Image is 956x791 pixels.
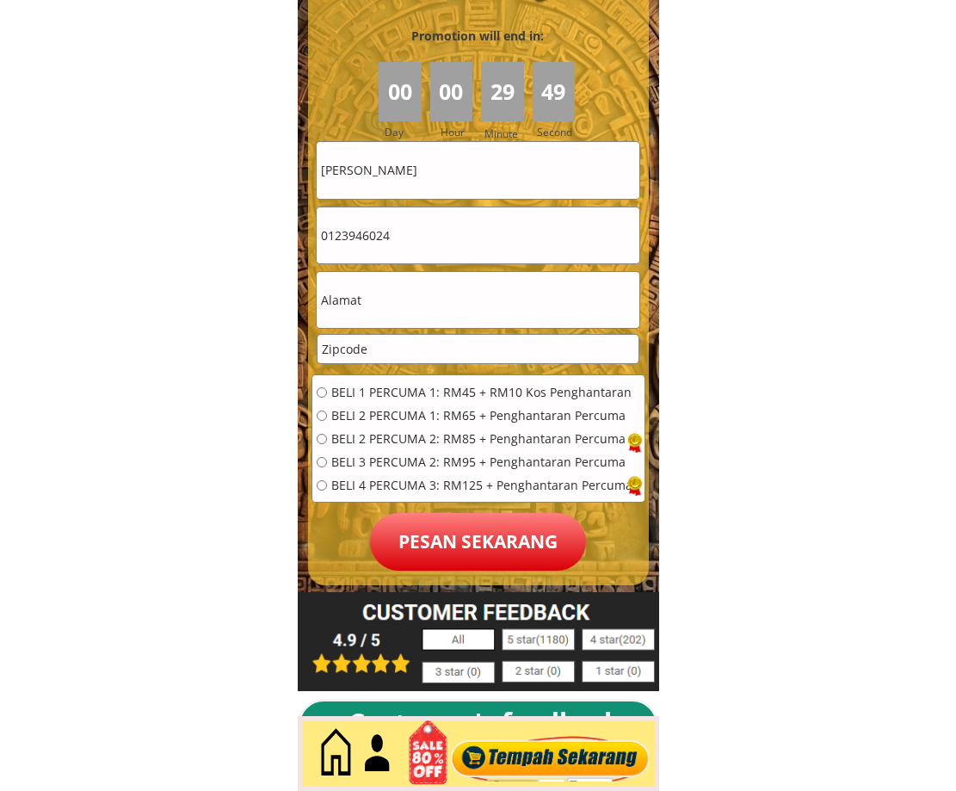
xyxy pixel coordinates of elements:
span: BELI 1 PERCUMA 1: RM45 + RM10 Kos Penghantaran [331,386,632,399]
h3: Minute [484,126,522,142]
div: Customer's feedback [348,701,634,743]
h3: Second [537,124,579,140]
span: BELI 3 PERCUMA 2: RM95 + Penghantaran Percuma [331,456,632,468]
span: BELI 2 PERCUMA 2: RM85 + Penghantaran Percuma [331,433,632,445]
input: Zipcode [318,335,638,363]
input: Nama [317,142,639,198]
p: Pesan sekarang [370,513,586,571]
input: Alamat [317,272,639,328]
h3: Day [385,124,428,140]
span: BELI 2 PERCUMA 1: RM65 + Penghantaran Percuma [331,410,632,422]
span: BELI 4 PERCUMA 3: RM125 + Penghantaran Percuma [331,479,632,491]
h3: Promotion will end in: [380,27,575,46]
input: Telefon [317,207,639,263]
h3: Hour [441,124,477,140]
